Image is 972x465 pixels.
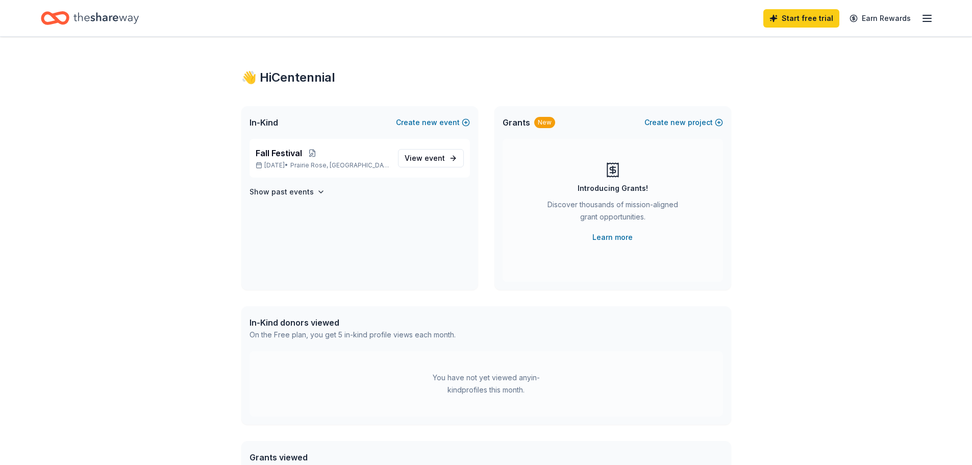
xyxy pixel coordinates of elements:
[396,116,470,129] button: Createnewevent
[578,182,648,194] div: Introducing Grants!
[592,231,633,243] a: Learn more
[250,186,325,198] button: Show past events
[290,161,390,169] span: Prairie Rose, [GEOGRAPHIC_DATA]
[422,116,437,129] span: new
[425,154,445,162] span: event
[405,152,445,164] span: View
[250,451,450,463] div: Grants viewed
[250,316,456,329] div: In-Kind donors viewed
[398,149,464,167] a: View event
[763,9,839,28] a: Start free trial
[422,372,550,396] div: You have not yet viewed any in-kind profiles this month.
[843,9,917,28] a: Earn Rewards
[670,116,686,129] span: new
[256,161,390,169] p: [DATE] •
[534,117,555,128] div: New
[250,186,314,198] h4: Show past events
[256,147,302,159] span: Fall Festival
[41,6,139,30] a: Home
[644,116,723,129] button: Createnewproject
[543,199,682,227] div: Discover thousands of mission-aligned grant opportunities.
[250,329,456,341] div: On the Free plan, you get 5 in-kind profile views each month.
[250,116,278,129] span: In-Kind
[503,116,530,129] span: Grants
[241,69,731,86] div: 👋 Hi Centennial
